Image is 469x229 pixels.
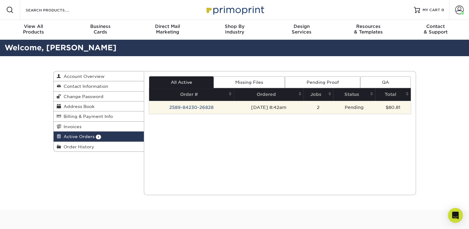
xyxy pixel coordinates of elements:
span: Contact [402,24,469,29]
th: Order # [149,88,234,101]
td: [DATE] 8:42am [234,101,303,114]
a: Account Overview [54,71,144,81]
a: Change Password [54,92,144,101]
span: Contact Information [61,84,108,89]
a: Active Orders 1 [54,132,144,141]
span: Business [67,24,134,29]
span: Direct Mail [134,24,201,29]
span: Address Book [61,104,95,109]
input: SEARCH PRODUCTS..... [25,6,86,14]
span: Change Password [61,94,104,99]
img: Primoprint [204,3,266,16]
div: Cards [67,24,134,35]
div: Marketing [134,24,201,35]
span: Shop By [201,24,268,29]
a: Shop ByIndustry [201,20,268,40]
a: Direct MailMarketing [134,20,201,40]
td: 2589-84230-26828 [149,101,234,114]
a: BusinessCards [67,20,134,40]
div: Industry [201,24,268,35]
a: DesignServices [268,20,335,40]
span: Invoices [61,124,82,129]
span: Resources [335,24,402,29]
span: MY CART [423,7,440,13]
div: Open Intercom Messenger [448,208,463,223]
a: Resources& Templates [335,20,402,40]
a: Missing Files [214,76,285,88]
td: $80.81 [375,101,410,114]
iframe: Google Customer Reviews [2,210,53,227]
a: Contact& Support [402,20,469,40]
a: QA [360,76,410,88]
a: All Active [149,76,214,88]
span: Account Overview [61,74,104,79]
a: Address Book [54,101,144,111]
th: Jobs [303,88,333,101]
span: Order History [61,144,94,149]
th: Ordered [234,88,303,101]
span: 0 [441,8,444,12]
th: Status [333,88,375,101]
a: Contact Information [54,81,144,91]
a: Invoices [54,122,144,132]
div: & Templates [335,24,402,35]
span: Billing & Payment Info [61,114,113,119]
span: 1 [96,135,101,139]
td: Pending [333,101,375,114]
a: Pending Proof [285,76,360,88]
span: Active Orders [61,134,95,139]
th: Total [375,88,410,101]
div: Services [268,24,335,35]
a: Billing & Payment Info [54,111,144,121]
div: & Support [402,24,469,35]
td: 2 [303,101,333,114]
a: Order History [54,142,144,151]
span: Design [268,24,335,29]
